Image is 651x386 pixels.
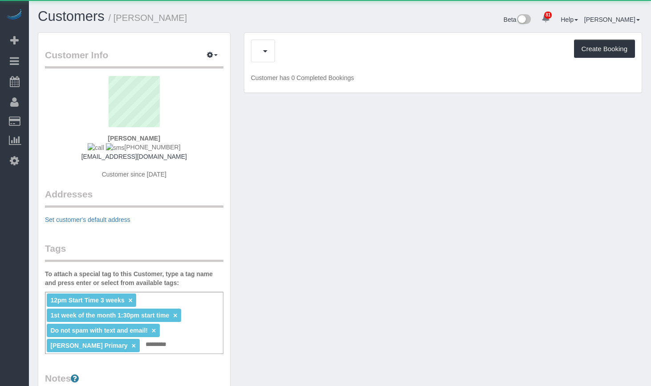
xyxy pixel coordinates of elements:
[106,143,125,152] img: sms
[81,153,187,160] a: [EMAIL_ADDRESS][DOMAIN_NAME]
[132,342,136,350] a: ×
[50,312,169,319] span: 1st week of the month 1:30pm start time
[45,242,223,262] legend: Tags
[45,48,223,68] legend: Customer Info
[251,73,635,82] p: Customer has 0 Completed Bookings
[504,16,531,23] a: Beta
[584,16,640,23] a: [PERSON_NAME]
[544,12,552,19] span: 81
[561,16,578,23] a: Help
[108,135,160,142] strong: [PERSON_NAME]
[88,143,104,152] img: call
[574,40,635,58] button: Create Booking
[45,269,223,287] label: To attach a special tag to this Customer, type a tag name and press enter or select from availabl...
[537,9,554,28] a: 81
[45,216,130,223] a: Set customer's default address
[88,144,181,151] span: [PHONE_NUMBER]
[50,327,148,334] span: Do not spam with text and email!
[102,171,166,178] span: Customer since [DATE]
[38,8,105,24] a: Customers
[50,297,124,304] span: 12pm Start Time 3 weeks
[109,13,187,23] small: / [PERSON_NAME]
[5,9,23,21] img: Automaid Logo
[50,342,128,349] span: [PERSON_NAME] Primary
[173,312,177,319] a: ×
[516,14,531,26] img: New interface
[129,297,133,304] a: ×
[152,327,156,334] a: ×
